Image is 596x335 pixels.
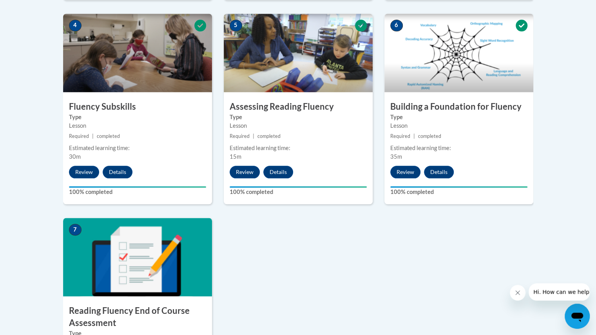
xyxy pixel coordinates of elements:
div: Estimated learning time: [230,144,367,152]
iframe: Message from company [529,283,590,301]
button: Review [69,166,99,178]
h3: Reading Fluency End of Course Assessment [63,305,212,329]
label: Type [69,113,206,121]
img: Course Image [384,14,533,92]
span: Required [390,133,410,139]
span: | [413,133,415,139]
iframe: Button to launch messaging window [565,304,590,329]
span: Required [69,133,89,139]
label: Type [230,113,367,121]
span: | [253,133,254,139]
img: Course Image [224,14,373,92]
label: 100% completed [230,188,367,196]
h3: Assessing Reading Fluency [224,101,373,113]
div: Lesson [230,121,367,130]
label: 100% completed [390,188,527,196]
span: Hi. How can we help? [5,5,63,12]
span: 6 [390,20,403,31]
span: completed [418,133,441,139]
button: Details [263,166,293,178]
img: Course Image [63,218,212,296]
h3: Building a Foundation for Fluency [384,101,533,113]
button: Review [390,166,420,178]
label: Type [390,113,527,121]
span: 7 [69,224,82,235]
span: 35m [390,153,402,160]
span: 30m [69,153,81,160]
button: Details [103,166,132,178]
button: Review [230,166,260,178]
span: | [92,133,94,139]
span: completed [97,133,120,139]
label: 100% completed [69,188,206,196]
span: 4 [69,20,82,31]
div: Your progress [230,186,367,188]
div: Lesson [69,121,206,130]
span: 15m [230,153,241,160]
h3: Fluency Subskills [63,101,212,113]
div: Estimated learning time: [69,144,206,152]
div: Estimated learning time: [390,144,527,152]
img: Course Image [63,14,212,92]
div: Your progress [69,186,206,188]
span: 5 [230,20,242,31]
div: Lesson [390,121,527,130]
span: Required [230,133,250,139]
div: Your progress [390,186,527,188]
span: completed [257,133,281,139]
button: Details [424,166,454,178]
iframe: Close message [510,285,525,301]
